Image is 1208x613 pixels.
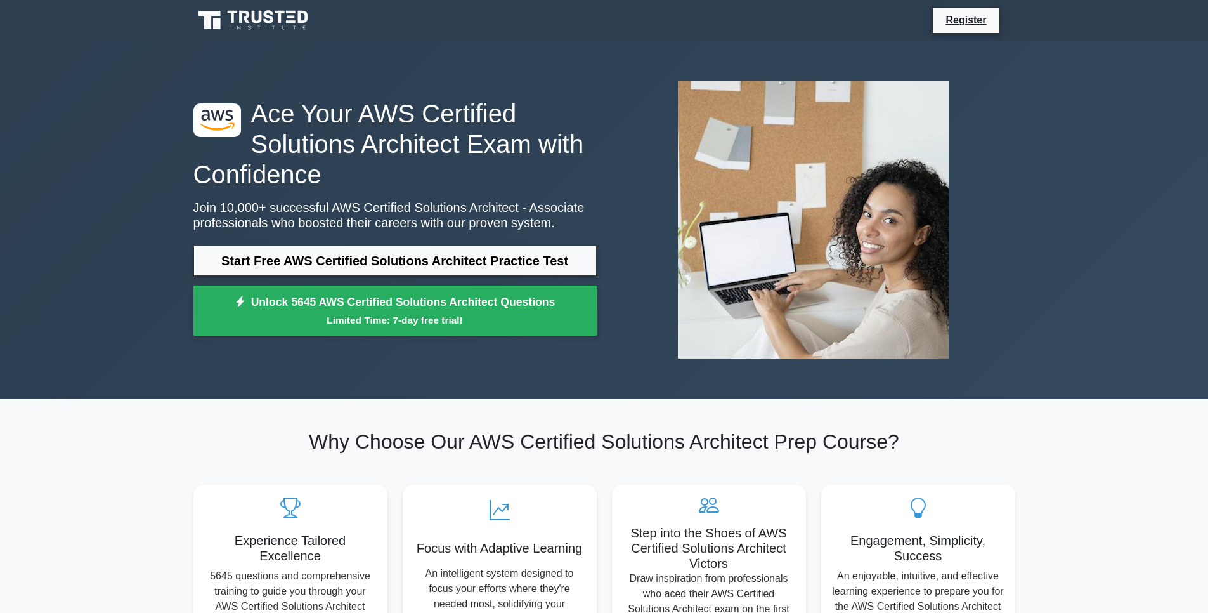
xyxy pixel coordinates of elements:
[938,12,994,28] a: Register
[193,430,1015,454] h2: Why Choose Our AWS Certified Solutions Architect Prep Course?
[193,98,597,190] h1: Ace Your AWS Certified Solutions Architect Exam with Confidence
[193,246,597,276] a: Start Free AWS Certified Solutions Architect Practice Test
[209,313,581,327] small: Limited Time: 7-day free trial!
[413,541,587,556] h5: Focus with Adaptive Learning
[831,533,1005,564] h5: Engagement, Simplicity, Success
[622,525,796,571] h5: Step into the Shoes of AWS Certified Solutions Architect Victors
[193,286,597,336] a: Unlock 5645 AWS Certified Solutions Architect QuestionsLimited Time: 7-day free trial!
[193,200,597,230] p: Join 10,000+ successful AWS Certified Solutions Architect - Associate professionals who boosted t...
[204,533,377,564] h5: Experience Tailored Excellence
